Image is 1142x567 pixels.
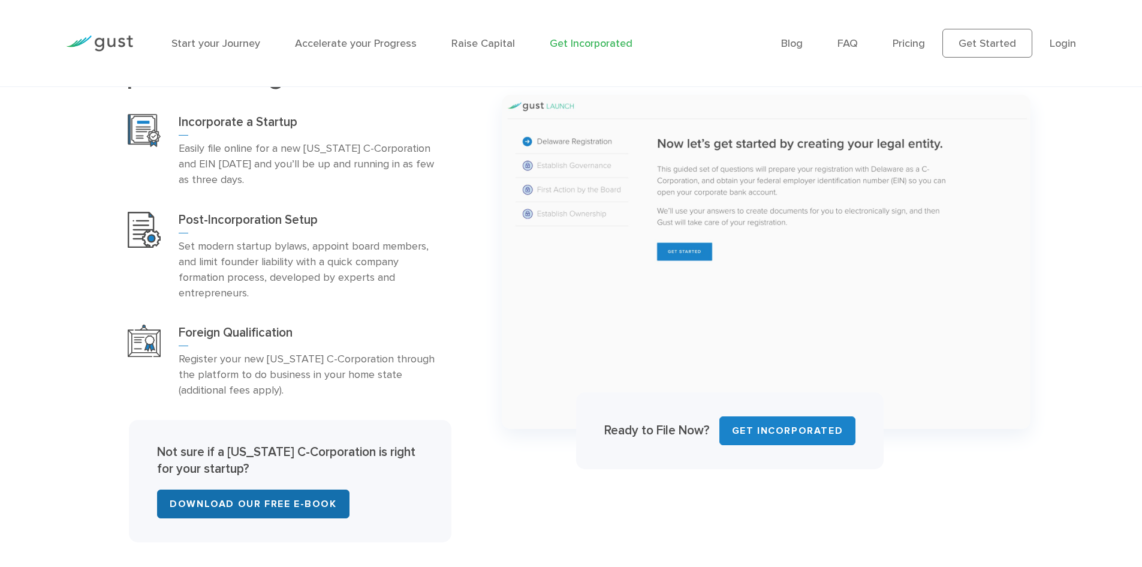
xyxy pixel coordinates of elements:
[179,352,441,398] p: Register your new [US_STATE] C-Corporation through the platform to do business in your home state...
[179,141,441,188] p: Easily file online for a new [US_STATE] C-Corporation and EIN [DATE] and you’ll be up and running...
[157,444,423,478] p: Not sure if a [US_STATE] C-Corporation is right for your startup?
[128,325,161,357] img: Foreign Qualification
[157,490,349,518] a: Download Our Free E-Book
[179,212,441,233] h3: Post-Incorporation Setup
[1050,37,1076,50] a: Login
[171,37,260,50] a: Start your Journey
[781,37,803,50] a: Blog
[179,325,441,346] h3: Foreign Qualification
[66,35,133,52] img: Gust Logo
[893,37,925,50] a: Pricing
[128,114,161,147] img: Incorporation Icon
[179,239,441,301] p: Set modern startup bylaws, appoint board members, and limit founder liability with a quick compan...
[295,37,417,50] a: Accelerate your Progress
[112,35,457,91] h2: Form a optimized for growth
[128,212,161,248] img: Post Incorporation Setup
[719,416,856,445] a: Get INCORPORATED
[604,423,710,438] strong: Ready to File Now?
[502,95,1030,429] img: 1 Form A Company
[451,37,515,50] a: Raise Capital
[550,37,632,50] a: Get Incorporated
[179,114,441,136] h3: Incorporate a Startup
[942,29,1032,58] a: Get Started
[837,37,858,50] a: FAQ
